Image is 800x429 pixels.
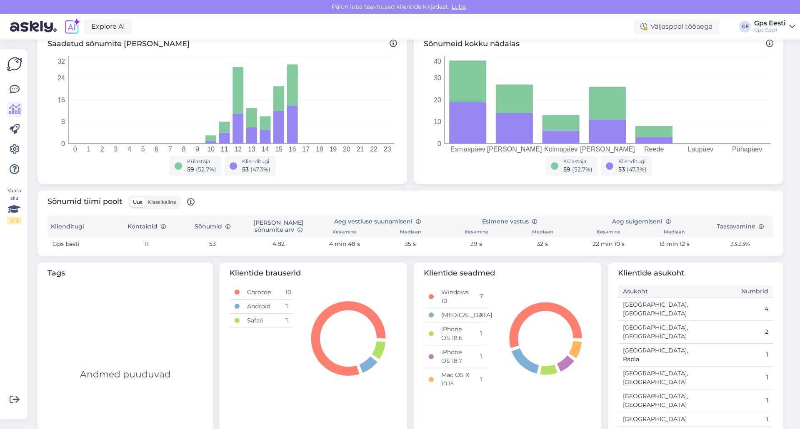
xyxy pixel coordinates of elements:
[627,166,647,173] span: ( 47.3 %)
[63,18,81,35] img: explore-ai
[147,199,176,205] span: Klassikaline
[47,196,195,209] span: Sõnumid tiimi poolt
[510,237,575,251] td: 32 s
[245,216,311,237] th: [PERSON_NAME] sõnumite arv
[618,158,647,165] div: Klienditugi
[377,228,443,237] th: Mediaan
[289,146,296,153] tspan: 16
[475,308,487,322] td: 2
[187,166,194,173] span: 59
[73,146,77,153] tspan: 0
[242,313,280,327] td: Safari
[436,345,474,368] td: iPhone OS 18.7
[707,216,773,237] th: Taasavamine
[475,345,487,368] td: 1
[436,285,474,308] td: Windows 10
[634,19,719,34] div: Väljaspool tööaega
[242,158,270,165] div: Klienditugi
[155,146,158,153] tspan: 6
[563,166,570,173] span: 59
[475,322,487,345] td: 1
[207,146,215,153] tspan: 10
[7,217,22,224] div: 2 / 3
[47,268,203,279] span: Tags
[618,298,696,320] td: [GEOGRAPHIC_DATA], [GEOGRAPHIC_DATA]
[618,389,696,412] td: [GEOGRAPHIC_DATA], [GEOGRAPHIC_DATA]
[696,285,774,298] th: Numbrid
[618,412,696,426] td: [GEOGRAPHIC_DATA]
[641,228,707,237] th: Mediaan
[180,216,245,237] th: Sõnumid
[61,118,65,125] tspan: 8
[100,146,104,153] tspan: 2
[84,20,132,34] a: Explore AI
[696,320,774,343] td: 2
[250,166,270,173] span: ( 47.3 %)
[316,146,323,153] tspan: 18
[696,366,774,389] td: 1
[357,146,364,153] tspan: 21
[57,58,65,65] tspan: 32
[61,140,65,147] tspan: 0
[384,146,391,153] tspan: 23
[644,146,664,153] tspan: Reede
[187,158,216,165] div: Külastaja
[80,367,171,381] div: Andmed puuduvad
[280,299,293,313] td: 1
[754,20,786,27] div: Gps Eesti
[575,216,707,228] th: Aeg sulgemiseni
[113,216,179,237] th: Kontaktid
[57,97,65,104] tspan: 16
[424,38,773,50] span: Sõnumeid kokku nädalas
[641,237,707,251] td: 13 min 12 s
[230,268,397,279] span: Klientide brauserid
[449,3,468,10] span: Luba
[311,216,443,228] th: Aeg vestluse suunamiseni
[434,58,441,65] tspan: 40
[182,146,186,153] tspan: 8
[302,146,310,153] tspan: 17
[510,228,575,237] th: Mediaan
[696,389,774,412] td: 1
[280,285,293,300] td: 10
[370,146,377,153] tspan: 22
[195,146,199,153] tspan: 9
[7,56,22,72] img: Askly Logo
[248,146,255,153] tspan: 13
[572,166,592,173] span: ( 52.7 %)
[618,285,696,298] th: Asukoht
[196,166,216,173] span: ( 52.7 %)
[377,237,443,251] td: 35 s
[618,366,696,389] td: [GEOGRAPHIC_DATA], [GEOGRAPHIC_DATA]
[575,237,641,251] td: 22 min 10 s
[242,166,249,173] span: 53
[696,298,774,320] td: 4
[563,158,592,165] div: Külastaja
[739,21,751,32] div: GE
[443,216,575,228] th: Esimene vastus
[47,216,113,237] th: Klienditugi
[221,146,228,153] tspan: 11
[475,285,487,308] td: 7
[434,74,441,82] tspan: 30
[696,343,774,366] td: 1
[434,118,441,125] tspan: 10
[329,146,337,153] tspan: 19
[618,268,773,279] span: Klientide asukoht
[754,20,795,33] a: Gps EestiGps Eesti
[696,412,774,426] td: 1
[475,368,487,391] td: 1
[688,146,713,153] tspan: Laupäev
[242,299,280,313] td: Android
[450,146,485,153] tspan: Esmaspäev
[47,38,397,50] span: Saadetud sõnumite [PERSON_NAME]
[280,313,293,327] td: 1
[436,308,474,322] td: [MEDICAL_DATA]
[242,285,280,300] td: Chrome
[141,146,145,153] tspan: 5
[133,199,142,205] span: Uus
[343,146,350,153] tspan: 20
[114,146,118,153] tspan: 3
[311,237,377,251] td: 4 min 48 s
[618,343,696,366] td: [GEOGRAPHIC_DATA], Rapla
